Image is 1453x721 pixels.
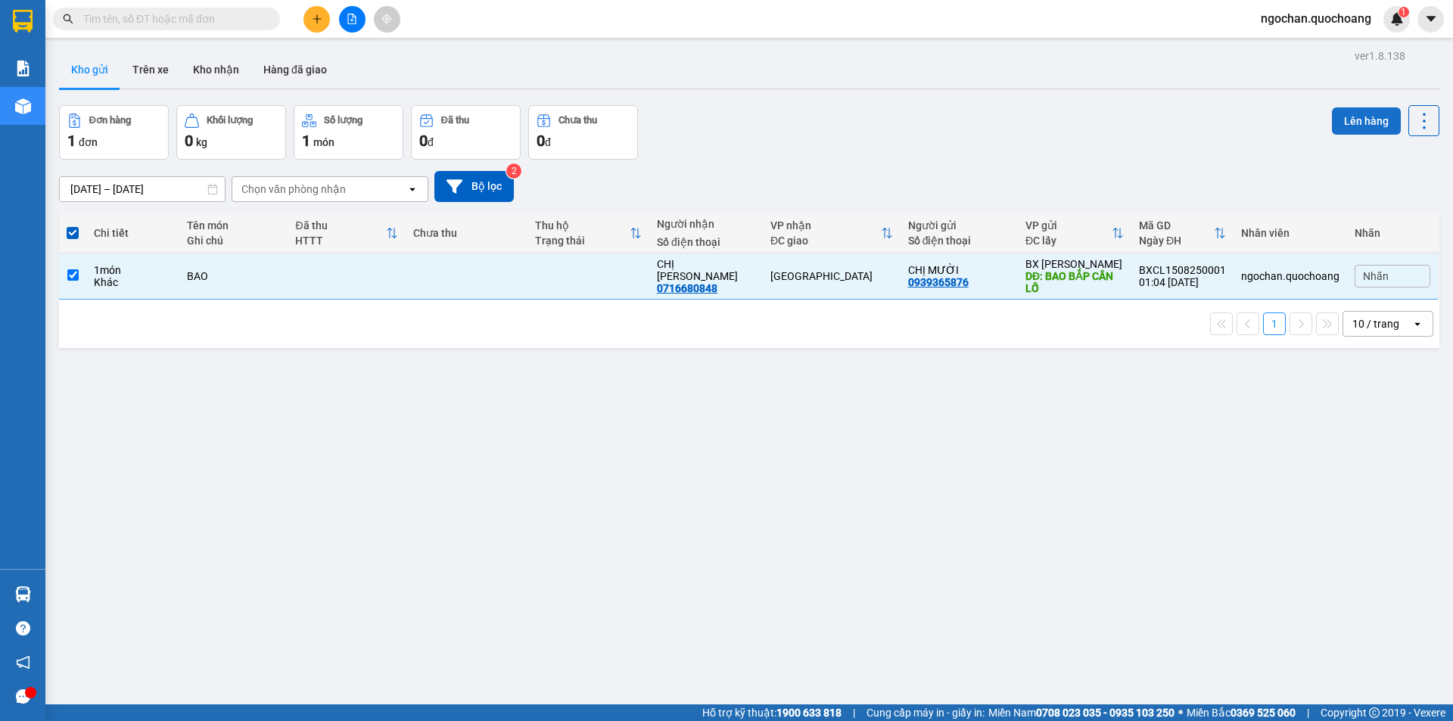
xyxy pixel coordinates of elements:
[411,105,521,160] button: Đã thu0đ
[1139,235,1214,247] div: Ngày ĐH
[207,115,253,126] div: Khối lượng
[15,586,31,602] img: warehouse-icon
[374,6,400,33] button: aim
[1411,318,1423,330] svg: open
[1025,258,1124,270] div: BX [PERSON_NAME]
[187,235,281,247] div: Ghi chú
[16,655,30,670] span: notification
[1025,270,1124,294] div: DĐ: BAO BẮP CẦN LỐ
[853,704,855,721] span: |
[79,136,98,148] span: đơn
[1139,276,1226,288] div: 01:04 [DATE]
[1363,270,1389,282] span: Nhãn
[428,136,434,148] span: đ
[347,14,357,24] span: file-add
[657,282,717,294] div: 0716680848
[763,213,901,253] th: Toggle SortBy
[657,218,755,230] div: Người nhận
[434,171,514,202] button: Bộ lọc
[413,227,520,239] div: Chưa thu
[59,51,120,88] button: Kho gửi
[545,136,551,148] span: đ
[702,704,842,721] span: Hỗ trợ kỹ thuật:
[558,115,597,126] div: Chưa thu
[312,14,322,24] span: plus
[16,689,30,704] span: message
[1417,6,1444,33] button: caret-down
[13,10,33,33] img: logo-vxr
[537,132,545,150] span: 0
[1352,316,1399,331] div: 10 / trang
[535,235,630,247] div: Trạng thái
[288,213,405,253] th: Toggle SortBy
[1369,707,1380,718] span: copyright
[1249,9,1383,28] span: ngochan.quochoang
[527,213,649,253] th: Toggle SortBy
[1025,235,1112,247] div: ĐC lấy
[251,51,339,88] button: Hàng đã giao
[187,270,281,282] div: BAO
[94,264,172,276] div: 1 món
[60,177,225,201] input: Select a date range.
[776,707,842,719] strong: 1900 633 818
[908,219,1010,232] div: Người gửi
[908,276,969,288] div: 0939365876
[1139,219,1214,232] div: Mã GD
[441,115,469,126] div: Đã thu
[1307,704,1309,721] span: |
[294,105,403,160] button: Số lượng1món
[419,132,428,150] span: 0
[16,621,30,636] span: question-circle
[908,235,1010,247] div: Số điện thoại
[770,235,881,247] div: ĐC giao
[1399,7,1409,17] sup: 1
[196,136,207,148] span: kg
[59,105,169,160] button: Đơn hàng1đơn
[908,264,1010,276] div: CHỊ MƯỜI
[94,227,172,239] div: Chi tiết
[176,105,286,160] button: Khối lượng0kg
[1424,12,1438,26] span: caret-down
[241,182,346,197] div: Chọn văn phòng nhận
[867,704,985,721] span: Cung cấp máy in - giấy in:
[1401,7,1406,17] span: 1
[303,6,330,33] button: plus
[988,704,1175,721] span: Miền Nam
[185,132,193,150] span: 0
[67,132,76,150] span: 1
[1187,704,1296,721] span: Miền Bắc
[295,219,385,232] div: Đã thu
[770,270,893,282] div: [GEOGRAPHIC_DATA]
[63,14,73,24] span: search
[1241,227,1339,239] div: Nhân viên
[120,51,181,88] button: Trên xe
[770,219,881,232] div: VP nhận
[89,115,131,126] div: Đơn hàng
[657,236,755,248] div: Số điện thoại
[324,115,362,126] div: Số lượng
[657,258,755,282] div: CHỊ HƯƠNG
[1131,213,1234,253] th: Toggle SortBy
[535,219,630,232] div: Thu hộ
[1231,707,1296,719] strong: 0369 525 060
[1036,707,1175,719] strong: 0708 023 035 - 0935 103 250
[83,11,262,27] input: Tìm tên, số ĐT hoặc mã đơn
[506,163,521,179] sup: 2
[1355,227,1430,239] div: Nhãn
[1025,219,1112,232] div: VP gửi
[295,235,385,247] div: HTTT
[187,219,281,232] div: Tên món
[1241,270,1339,282] div: ngochan.quochoang
[15,61,31,76] img: solution-icon
[181,51,251,88] button: Kho nhận
[94,276,172,288] div: Khác
[339,6,366,33] button: file-add
[1355,48,1405,64] div: ver 1.8.138
[1178,710,1183,716] span: ⚪️
[15,98,31,114] img: warehouse-icon
[406,183,418,195] svg: open
[1139,264,1226,276] div: BXCL1508250001
[1332,107,1401,135] button: Lên hàng
[1263,312,1286,335] button: 1
[528,105,638,160] button: Chưa thu0đ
